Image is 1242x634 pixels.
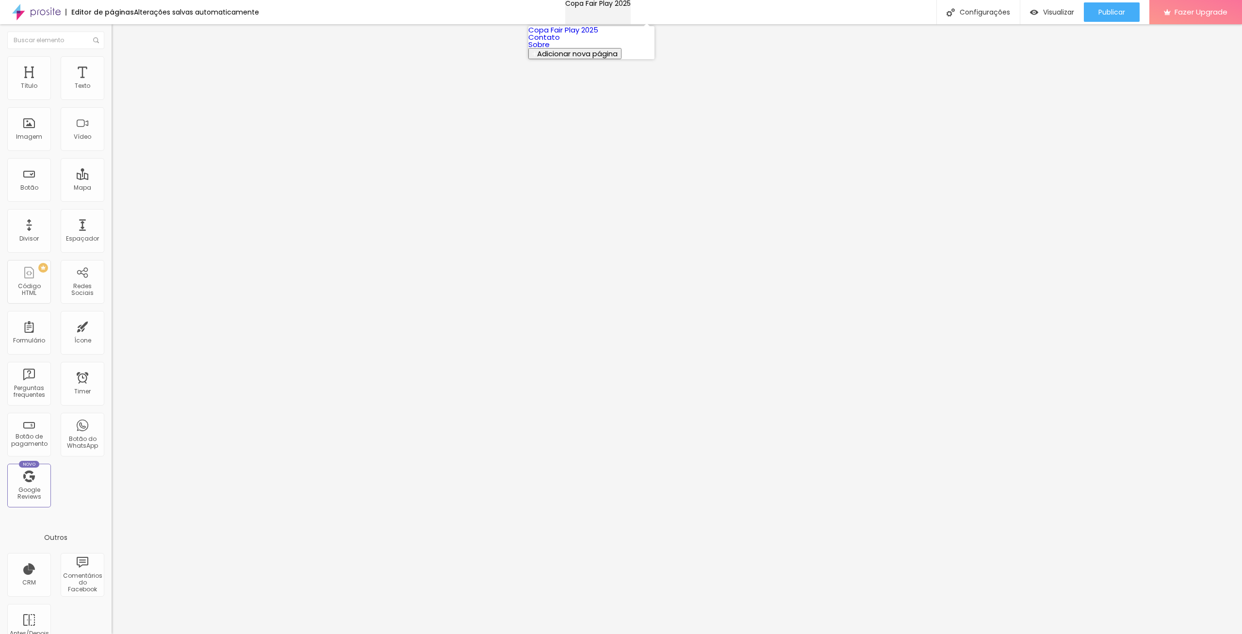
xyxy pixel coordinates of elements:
div: Código HTML [10,283,48,297]
a: Contato [528,32,560,42]
div: Vídeo [74,133,91,140]
span: Visualizar [1043,8,1074,16]
a: Sobre [528,39,550,49]
div: Ícone [74,337,91,344]
iframe: Editor [112,24,1242,634]
span: Fazer Upgrade [1175,8,1227,16]
span: Adicionar nova página [537,49,618,59]
button: Visualizar [1020,2,1084,22]
input: Buscar elemento [7,32,104,49]
div: Comentários do Facebook [63,572,101,593]
div: Timer [74,388,91,395]
div: Botão do WhatsApp [63,436,101,450]
div: Novo [19,461,40,468]
div: Botão [20,184,38,191]
div: Imagem [16,133,42,140]
a: Copa Fair Play 2025 [528,25,598,35]
div: Redes Sociais [63,283,101,297]
div: CRM [22,579,36,586]
div: Botão de pagamento [10,433,48,447]
div: Google Reviews [10,487,48,501]
div: Mapa [74,184,91,191]
img: Icone [93,37,99,43]
div: Formulário [13,337,45,344]
div: Título [21,82,37,89]
img: Icone [947,8,955,16]
div: Editor de páginas [65,9,134,16]
div: Espaçador [66,235,99,242]
button: Adicionar nova página [528,48,621,59]
div: Perguntas frequentes [10,385,48,399]
div: Texto [75,82,90,89]
div: Divisor [19,235,39,242]
button: Publicar [1084,2,1140,22]
span: Publicar [1098,8,1125,16]
img: view-1.svg [1030,8,1038,16]
div: Alterações salvas automaticamente [134,9,259,16]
